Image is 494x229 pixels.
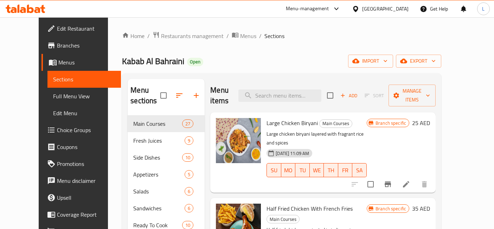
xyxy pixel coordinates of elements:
[319,119,352,128] div: Main Courses
[264,32,284,40] span: Sections
[412,204,430,213] h6: 35 AED
[310,163,324,177] button: WE
[338,90,360,101] span: Add item
[57,193,116,202] span: Upsell
[57,143,116,151] span: Coupons
[185,171,193,178] span: 5
[182,119,193,128] div: items
[41,54,121,71] a: Menus
[412,118,430,128] h6: 25 AED
[286,5,329,13] div: Menu-management
[156,88,171,103] span: Select all sections
[53,92,116,100] span: Full Menu View
[267,130,367,147] p: Large chicken biryani layered with fragrant rice and spices
[396,55,441,68] button: export
[298,165,307,175] span: TU
[188,87,205,104] button: Add section
[53,75,116,83] span: Sections
[128,132,205,149] div: Fresh Juices9
[57,160,116,168] span: Promotions
[281,163,296,177] button: MO
[182,222,193,229] span: 10
[185,205,193,212] span: 6
[379,176,396,193] button: Branch-specific-item
[238,89,321,102] input: search
[267,163,281,177] button: SU
[53,109,116,117] span: Edit Menu
[41,138,121,155] a: Coupons
[373,120,409,126] span: Branch specific
[128,115,205,132] div: Main Courses27
[41,189,121,206] a: Upsell
[41,206,121,223] a: Coverage Report
[273,150,312,157] span: [DATE] 11:09 AM
[339,92,358,100] span: Add
[41,155,121,172] a: Promotions
[338,90,360,101] button: Add
[57,24,116,33] span: Edit Restaurant
[240,32,256,40] span: Menus
[185,137,193,144] span: 9
[133,153,182,162] div: Side Dishes
[47,71,121,88] a: Sections
[360,90,389,101] span: Select section first
[402,180,410,188] a: Edit menu item
[133,170,185,179] span: Appetizers
[226,32,229,40] li: /
[216,118,261,163] img: Large Chicken Biryani
[323,88,338,103] span: Select section
[161,32,224,40] span: Restaurants management
[128,200,205,217] div: Sandwiches6
[128,166,205,183] div: Appetizers5
[373,205,409,212] span: Branch specific
[128,149,205,166] div: Side Dishes10
[58,58,116,67] span: Menus
[133,136,185,145] span: Fresh Juices
[133,204,185,212] span: Sandwiches
[47,105,121,122] a: Edit Menu
[41,122,121,138] a: Choice Groups
[284,165,293,175] span: MO
[267,118,318,128] span: Large Chicken Biryani
[232,31,256,41] a: Menus
[320,119,352,128] span: Main Courses
[133,119,182,128] span: Main Courses
[482,5,485,13] span: L
[185,188,193,195] span: 6
[57,210,116,219] span: Coverage Report
[185,136,193,145] div: items
[133,187,185,196] span: Salads
[267,215,299,223] span: Main Courses
[122,53,184,69] span: Kabab Al Bahraini
[128,183,205,200] div: Salads6
[122,32,145,40] a: Home
[187,59,203,65] span: Open
[57,41,116,50] span: Branches
[354,57,387,66] span: import
[153,31,224,41] a: Restaurants management
[185,187,193,196] div: items
[47,88,121,105] a: Full Menu View
[341,165,350,175] span: FR
[355,165,364,175] span: SA
[182,153,193,162] div: items
[57,177,116,185] span: Menu disclaimer
[185,170,193,179] div: items
[187,58,203,66] div: Open
[41,37,121,54] a: Branches
[295,163,310,177] button: TU
[416,176,433,193] button: delete
[122,31,441,41] nav: breadcrumb
[338,163,353,177] button: FR
[348,55,393,68] button: import
[267,203,353,214] span: Half Fried Chicken With French Fries
[41,20,121,37] a: Edit Restaurant
[267,215,300,223] div: Main Courses
[57,126,116,134] span: Choice Groups
[147,32,150,40] li: /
